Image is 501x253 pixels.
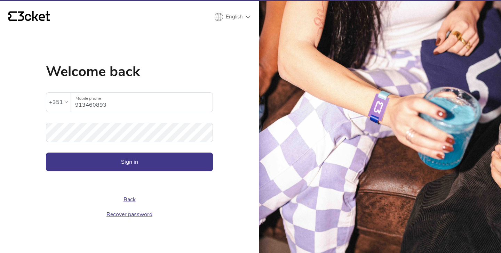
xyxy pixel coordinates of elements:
label: Mobile phone [71,93,213,104]
div: +351 [49,97,63,107]
label: Password [46,123,213,134]
h1: Welcome back [46,65,213,79]
input: Mobile phone [75,93,213,112]
g: {' '} [8,11,17,21]
button: Sign in [46,153,213,171]
a: {' '} [8,11,50,23]
a: Back [124,196,136,203]
a: Recover password [106,211,152,218]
